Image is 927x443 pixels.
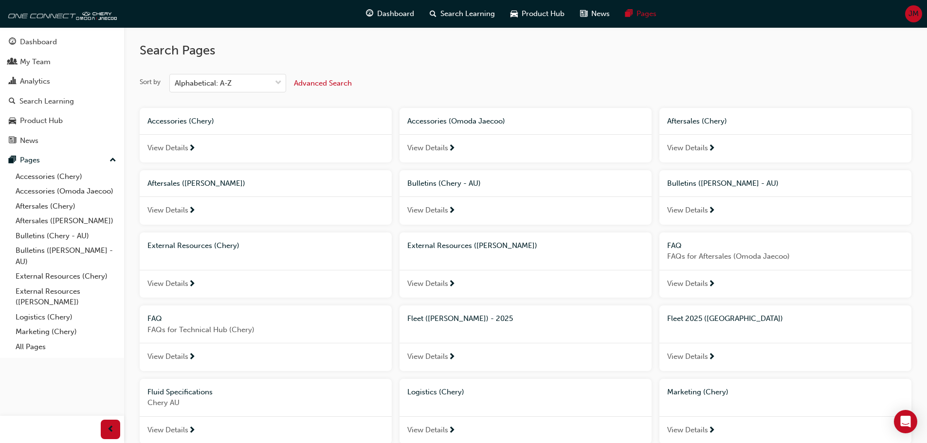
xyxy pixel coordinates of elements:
a: FAQFAQs for Aftersales (Omoda Jaecoo)View Details [659,232,911,298]
span: next-icon [708,426,715,435]
span: down-icon [275,77,282,89]
span: Search Learning [440,8,495,19]
span: Bulletins (Chery - AU) [407,179,481,188]
span: pages-icon [625,8,633,20]
span: FAQ [147,314,162,323]
a: Bulletins ([PERSON_NAME] - AU)View Details [659,170,911,225]
span: guage-icon [366,8,373,20]
span: Logistics (Chery) [407,388,464,396]
span: View Details [667,425,708,436]
div: My Team [20,56,51,68]
a: Aftersales ([PERSON_NAME])View Details [140,170,392,225]
span: Fleet 2025 ([GEOGRAPHIC_DATA]) [667,314,783,323]
span: search-icon [9,97,16,106]
span: guage-icon [9,38,16,47]
span: View Details [667,142,708,154]
a: Accessories (Chery)View Details [140,108,392,162]
a: Bulletins (Chery - AU) [12,229,120,244]
span: car-icon [510,8,518,20]
a: Accessories (Omoda Jaecoo)View Details [400,108,652,162]
span: chart-icon [9,77,16,86]
a: Accessories (Chery) [12,169,120,184]
a: External Resources (Chery)View Details [140,232,392,298]
div: Dashboard [20,36,57,48]
a: guage-iconDashboard [358,4,422,24]
span: next-icon [188,207,196,215]
div: Alphabetical: A-Z [175,78,232,89]
span: FAQs for Aftersales (Omoda Jaecoo) [667,251,904,262]
a: Aftersales ([PERSON_NAME]) [12,213,120,229]
a: Fleet ([PERSON_NAME]) - 2025View Details [400,305,652,371]
span: View Details [667,278,708,289]
a: Bulletins ([PERSON_NAME] - AU) [12,243,120,269]
span: View Details [147,425,188,436]
span: car-icon [9,117,16,125]
a: Search Learning [4,92,120,110]
span: next-icon [448,280,455,289]
span: next-icon [188,280,196,289]
span: Marketing (Chery) [667,388,728,396]
span: next-icon [708,144,715,153]
span: next-icon [448,353,455,362]
span: Bulletins ([PERSON_NAME] - AU) [667,179,779,188]
span: View Details [147,351,188,362]
span: Accessories (Chery) [147,117,214,125]
span: next-icon [708,353,715,362]
span: Aftersales (Chery) [667,117,727,125]
a: External Resources ([PERSON_NAME])View Details [400,232,652,298]
div: Analytics [20,76,50,87]
span: Fleet ([PERSON_NAME]) - 2025 [407,314,513,323]
div: Open Intercom Messenger [894,410,917,433]
a: FAQFAQs for Technical Hub (Chery)View Details [140,305,392,371]
span: next-icon [188,426,196,435]
span: Advanced Search [294,79,352,88]
div: Sort by [140,77,161,87]
div: Product Hub [20,115,63,126]
span: Product Hub [522,8,564,19]
span: search-icon [430,8,436,20]
span: View Details [407,351,448,362]
span: View Details [407,142,448,154]
a: All Pages [12,339,120,354]
a: My Team [4,53,120,71]
a: News [4,132,120,150]
span: View Details [667,351,708,362]
span: View Details [667,205,708,216]
span: View Details [147,142,188,154]
button: DashboardMy TeamAnalyticsSearch LearningProduct HubNews [4,31,120,151]
span: External Resources ([PERSON_NAME]) [407,241,537,250]
span: up-icon [109,154,116,167]
a: Fleet 2025 ([GEOGRAPHIC_DATA])View Details [659,305,911,371]
a: Bulletins (Chery - AU)View Details [400,170,652,225]
img: oneconnect [5,4,117,23]
span: pages-icon [9,156,16,165]
a: news-iconNews [572,4,618,24]
span: Dashboard [377,8,414,19]
a: Aftersales (Chery) [12,199,120,214]
a: Analytics [4,72,120,90]
a: Aftersales (Chery)View Details [659,108,911,162]
span: Pages [636,8,656,19]
a: Logistics (Chery) [12,310,120,325]
span: news-icon [9,137,16,145]
span: next-icon [448,426,455,435]
span: JM [909,8,919,19]
span: FAQs for Technical Hub (Chery) [147,324,384,336]
span: Aftersales ([PERSON_NAME]) [147,179,245,188]
span: next-icon [188,144,196,153]
button: Pages [4,151,120,169]
a: search-iconSearch Learning [422,4,503,24]
span: View Details [407,425,448,436]
button: Advanced Search [294,74,352,92]
span: Accessories (Omoda Jaecoo) [407,117,505,125]
span: news-icon [580,8,587,20]
a: Product Hub [4,112,120,130]
div: Search Learning [19,96,74,107]
div: News [20,135,38,146]
a: pages-iconPages [618,4,664,24]
h2: Search Pages [140,43,911,58]
div: Pages [20,155,40,166]
span: News [591,8,610,19]
span: next-icon [708,280,715,289]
